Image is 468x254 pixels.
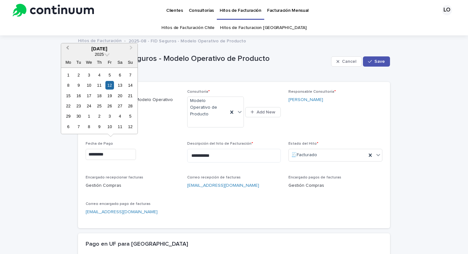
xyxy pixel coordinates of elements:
[187,142,253,146] span: Descripción del hito de Facturación
[64,58,73,67] div: Mo
[74,71,83,79] div: Choose Tuesday, 2 September 2025
[95,102,103,110] div: Choose Thursday, 25 September 2025
[85,71,93,79] div: Choose Wednesday, 3 September 2025
[116,122,124,131] div: Choose Saturday, 11 October 2025
[64,112,73,120] div: Choose Monday, 29 September 2025
[64,81,73,90] div: Choose Monday, 8 September 2025
[86,241,188,248] h2: Pago en UF para [GEOGRAPHIC_DATA]
[78,54,329,63] p: 2025-08 - FID Seguros - Modelo Operativo de Producto
[64,102,73,110] div: Choose Monday, 22 September 2025
[126,58,135,67] div: Su
[85,91,93,100] div: Choose Wednesday, 17 September 2025
[105,58,114,67] div: Fr
[105,81,114,90] div: Choose Friday, 12 September 2025
[442,5,452,15] div: LO
[85,112,93,120] div: Choose Wednesday, 1 October 2025
[288,182,382,189] p: Gestión Compras
[85,122,93,131] div: Choose Wednesday, 8 October 2025
[161,20,214,35] a: Hitos de Facturación Chile
[126,122,135,131] div: Choose Sunday, 12 October 2025
[105,122,114,131] div: Choose Friday, 10 October 2025
[126,71,135,79] div: Choose Sunday, 7 September 2025
[13,4,94,17] img: tu8iVZLBSFSnlyF4Um45
[190,98,225,117] span: Modelo Operativo de Producto
[105,91,114,100] div: Choose Friday, 19 September 2025
[126,91,135,100] div: Choose Sunday, 21 September 2025
[187,183,259,188] a: [EMAIL_ADDRESS][DOMAIN_NAME]
[74,81,83,90] div: Choose Tuesday, 9 September 2025
[288,176,341,179] span: Encargado pagos de facturas
[74,112,83,120] div: Choose Tuesday, 30 September 2025
[116,102,124,110] div: Choose Saturday, 27 September 2025
[187,176,241,179] span: Correo recepción de facturas
[105,102,114,110] div: Choose Friday, 26 September 2025
[257,110,275,114] span: Add New
[331,56,362,67] button: Cancel
[95,91,103,100] div: Choose Thursday, 18 September 2025
[86,176,143,179] span: Encargado recepcionar facturas
[74,102,83,110] div: Choose Tuesday, 23 September 2025
[64,122,73,131] div: Choose Monday, 6 October 2025
[78,37,122,44] a: Hitos de Facturación
[95,52,104,57] span: 2025
[74,58,83,67] div: Tu
[116,58,124,67] div: Sa
[85,102,93,110] div: Choose Wednesday, 24 September 2025
[62,44,72,54] button: Previous Month
[86,142,113,146] span: Fecha de Pago
[127,44,137,54] button: Next Month
[85,58,93,67] div: We
[363,56,390,67] button: Save
[342,59,356,64] span: Cancel
[374,59,385,64] span: Save
[187,90,210,94] span: Consultoría
[126,112,135,120] div: Choose Sunday, 5 October 2025
[129,37,246,44] p: 2025-08 - FID Seguros - Modelo Operativo de Producto
[245,107,281,117] button: Add New
[95,81,103,90] div: Choose Thursday, 11 September 2025
[116,91,124,100] div: Choose Saturday, 20 September 2025
[95,122,103,131] div: Choose Thursday, 9 October 2025
[85,81,93,90] div: Choose Wednesday, 10 September 2025
[288,90,336,94] span: Responsable Consultoría
[86,210,158,214] a: [EMAIL_ADDRESS][DOMAIN_NAME]
[116,112,124,120] div: Choose Saturday, 4 October 2025
[74,91,83,100] div: Choose Tuesday, 16 September 2025
[126,102,135,110] div: Choose Sunday, 28 September 2025
[105,71,114,79] div: Choose Friday, 5 September 2025
[74,122,83,131] div: Choose Tuesday, 7 October 2025
[95,71,103,79] div: Choose Thursday, 4 September 2025
[220,20,306,35] a: Hitos de Facturacion [GEOGRAPHIC_DATA]
[105,112,114,120] div: Choose Friday, 3 October 2025
[95,112,103,120] div: Choose Thursday, 2 October 2025
[288,97,323,103] a: [PERSON_NAME]
[86,202,151,206] span: Correo encargado pago de facturas
[116,81,124,90] div: Choose Saturday, 13 September 2025
[291,152,317,158] span: 🧾Facturado
[64,71,73,79] div: Choose Monday, 1 September 2025
[288,142,318,146] span: Estado del Hito
[116,71,124,79] div: Choose Saturday, 6 September 2025
[95,58,103,67] div: Th
[63,70,135,132] div: month 2025-09
[64,91,73,100] div: Choose Monday, 15 September 2025
[126,81,135,90] div: Choose Sunday, 14 September 2025
[86,182,180,189] p: Gestión Compras
[61,46,138,52] div: [DATE]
